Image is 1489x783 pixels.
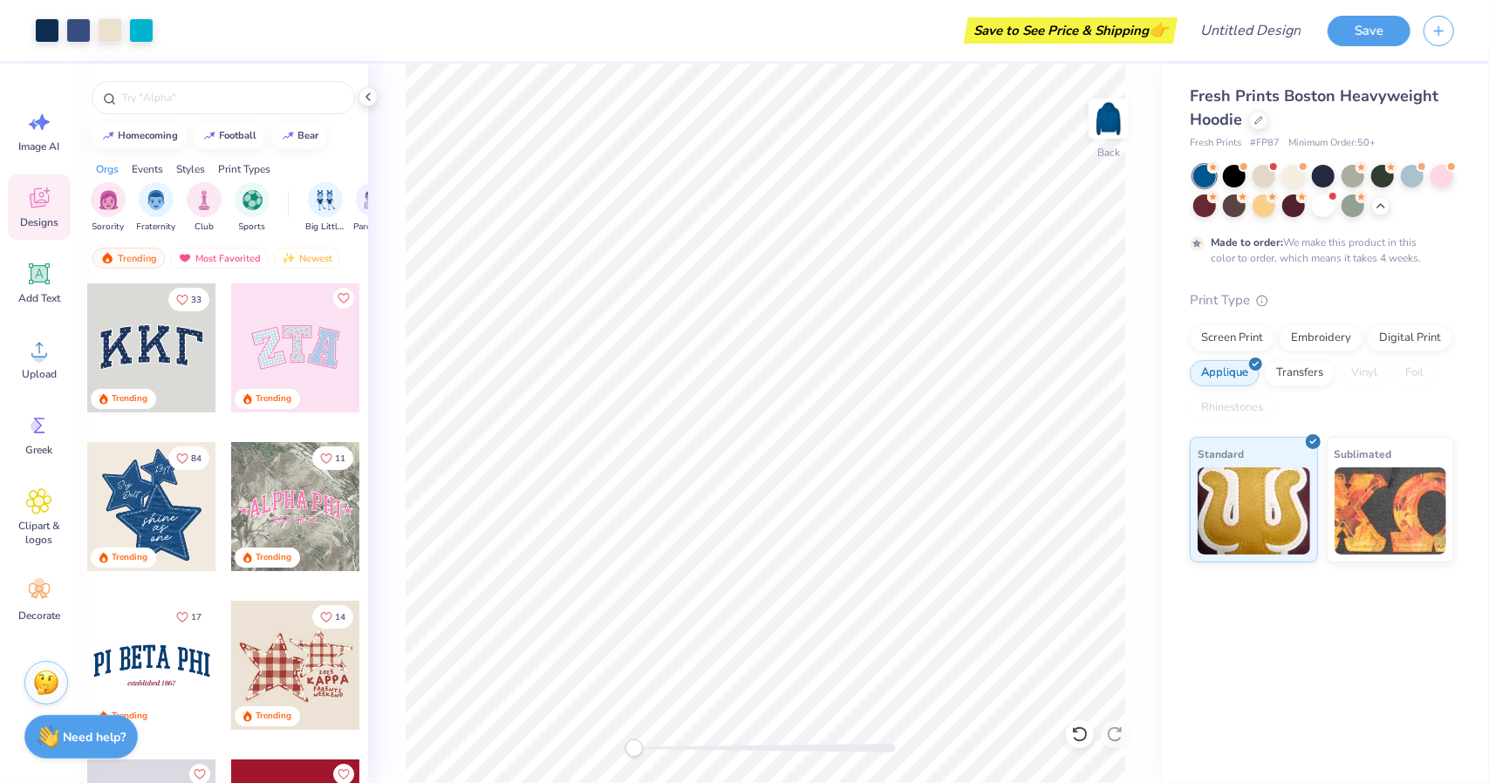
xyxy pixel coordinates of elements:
div: Trending [112,710,147,723]
div: Transfers [1265,360,1335,386]
span: Add Text [18,291,60,305]
div: Back [1097,145,1120,160]
button: Like [312,446,353,470]
div: Accessibility label [625,739,643,757]
img: trending.gif [100,252,114,264]
span: 17 [191,613,201,622]
div: Print Type [1190,290,1454,310]
img: Back [1091,101,1126,136]
button: filter button [91,182,126,234]
span: 👉 [1149,19,1168,40]
button: football [193,123,265,149]
img: trend_line.gif [202,131,216,141]
button: filter button [353,182,393,234]
button: Save [1328,16,1410,46]
img: Sports Image [242,190,263,210]
img: newest.gif [282,252,296,264]
span: Designs [20,215,58,229]
button: filter button [137,182,176,234]
span: Minimum Order: 50 + [1288,136,1376,151]
img: Standard [1198,467,1310,555]
strong: Made to order: [1211,235,1283,249]
span: Big Little Reveal [305,221,345,234]
input: Try "Alpha" [120,89,344,106]
div: Styles [176,161,205,177]
div: bear [298,131,319,140]
span: Fraternity [137,221,176,234]
img: most_fav.gif [178,252,192,264]
button: filter button [187,182,222,234]
div: filter for Club [187,182,222,234]
img: Club Image [195,190,214,210]
span: 84 [191,454,201,463]
span: Sublimated [1335,445,1392,463]
div: Trending [256,551,291,564]
div: Trending [112,392,147,405]
div: Vinyl [1340,360,1389,386]
strong: Need help? [64,729,126,746]
img: trend_line.gif [101,131,115,141]
img: Sorority Image [99,190,119,210]
span: Greek [26,443,53,457]
span: 11 [335,454,345,463]
button: filter button [235,182,270,234]
div: Orgs [96,161,119,177]
div: Digital Print [1368,325,1452,351]
div: Rhinestones [1190,395,1274,421]
button: Like [312,605,353,629]
div: Most Favorited [170,248,269,269]
div: Embroidery [1280,325,1363,351]
span: Standard [1198,445,1244,463]
span: Club [195,221,214,234]
img: Big Little Reveal Image [316,190,335,210]
button: bear [271,123,327,149]
div: filter for Big Little Reveal [305,182,345,234]
div: Applique [1190,360,1260,386]
span: Image AI [19,140,60,153]
div: Screen Print [1190,325,1274,351]
button: Like [168,446,209,470]
span: # FP87 [1250,136,1280,151]
div: Trending [112,551,147,564]
button: Like [333,288,354,309]
img: trend_line.gif [281,131,295,141]
div: We make this product in this color to order, which means it takes 4 weeks. [1211,235,1425,266]
span: Fresh Prints [1190,136,1241,151]
button: Like [168,605,209,629]
div: Save to See Price & Shipping [968,17,1173,44]
input: Untitled Design [1186,13,1315,48]
div: Trending [256,392,291,405]
span: 14 [335,613,345,622]
span: Fresh Prints Boston Heavyweight Hoodie [1190,85,1438,130]
button: Like [168,288,209,311]
div: Trending [92,248,165,269]
span: Upload [22,367,57,381]
span: Sports [239,221,266,234]
div: Events [132,161,163,177]
div: Trending [256,710,291,723]
div: filter for Parent's Weekend [353,182,393,234]
div: football [220,131,257,140]
div: Foil [1394,360,1435,386]
button: filter button [305,182,345,234]
span: Sorority [92,221,125,234]
img: Parent's Weekend Image [364,190,384,210]
span: Parent's Weekend [353,221,393,234]
img: Sublimated [1335,467,1447,555]
div: filter for Sorority [91,182,126,234]
button: homecoming [92,123,187,149]
span: Clipart & logos [10,519,68,547]
div: filter for Fraternity [137,182,176,234]
div: homecoming [119,131,179,140]
span: 33 [191,296,201,304]
img: Fraternity Image [147,190,166,210]
div: Newest [274,248,340,269]
div: filter for Sports [235,182,270,234]
span: Decorate [18,609,60,623]
div: Print Types [218,161,270,177]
